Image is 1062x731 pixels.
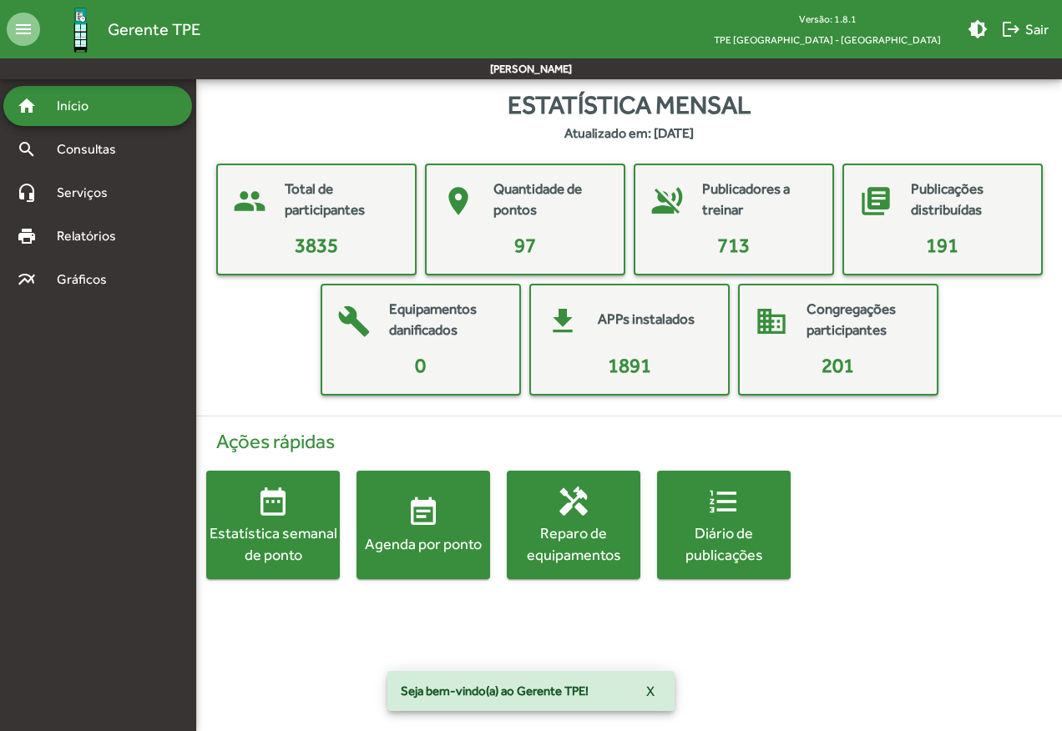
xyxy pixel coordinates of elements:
[17,96,37,116] mat-icon: home
[657,471,791,579] button: Diário de publicações
[47,183,130,203] span: Serviços
[206,522,340,564] div: Estatística semanal de ponto
[108,16,200,43] span: Gerente TPE
[17,139,37,159] mat-icon: search
[702,179,816,221] mat-card-title: Publicadores a treinar
[657,522,791,564] div: Diário de publicações
[642,176,692,226] mat-icon: voice_over_off
[994,14,1055,44] button: Sair
[47,226,138,246] span: Relatórios
[53,3,108,57] img: Logo
[285,179,398,221] mat-card-title: Total de participantes
[557,485,590,518] mat-icon: handyman
[507,522,640,564] div: Reparo de equipamentos
[507,471,640,579] button: Reparo de equipamentos
[357,533,490,554] div: Agenda por ponto
[746,296,796,346] mat-icon: domain
[700,8,954,29] div: Versão: 1.8.1
[646,676,655,706] span: X
[851,176,901,226] mat-icon: library_books
[389,299,503,341] mat-card-title: Equipamentos danificados
[256,485,290,518] mat-icon: date_range
[401,683,589,699] span: Seja bem-vindo(a) ao Gerente TPE!
[206,430,1052,454] h4: Ações rápidas
[47,270,129,290] span: Gráficos
[508,86,751,124] span: Estatística mensal
[1001,14,1049,44] span: Sair
[700,29,954,50] span: TPE [GEOGRAPHIC_DATA] - [GEOGRAPHIC_DATA]
[17,183,37,203] mat-icon: headset_mic
[926,234,958,256] span: 191
[1001,19,1021,39] mat-icon: logout
[7,13,40,46] mat-icon: menu
[17,226,37,246] mat-icon: print
[633,676,668,706] button: X
[40,3,200,57] a: Gerente TPE
[295,234,338,256] span: 3835
[47,139,138,159] span: Consultas
[598,309,695,330] mat-card-title: APPs instalados
[47,96,113,116] span: Início
[225,176,275,226] mat-icon: people
[822,354,854,376] span: 201
[357,471,490,579] button: Agenda por ponto
[433,176,483,226] mat-icon: place
[514,234,536,256] span: 97
[911,179,1024,221] mat-card-title: Publicações distribuídas
[564,124,694,144] strong: Atualizado em: [DATE]
[807,299,920,341] mat-card-title: Congregações participantes
[968,19,988,39] mat-icon: brightness_medium
[538,296,588,346] mat-icon: get_app
[493,179,607,221] mat-card-title: Quantidade de pontos
[329,296,379,346] mat-icon: build
[707,485,741,518] mat-icon: format_list_numbered
[608,354,651,376] span: 1891
[17,270,37,290] mat-icon: multiline_chart
[717,234,750,256] span: 713
[415,354,426,376] span: 0
[206,471,340,579] button: Estatística semanal de ponto
[407,496,440,529] mat-icon: event_note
